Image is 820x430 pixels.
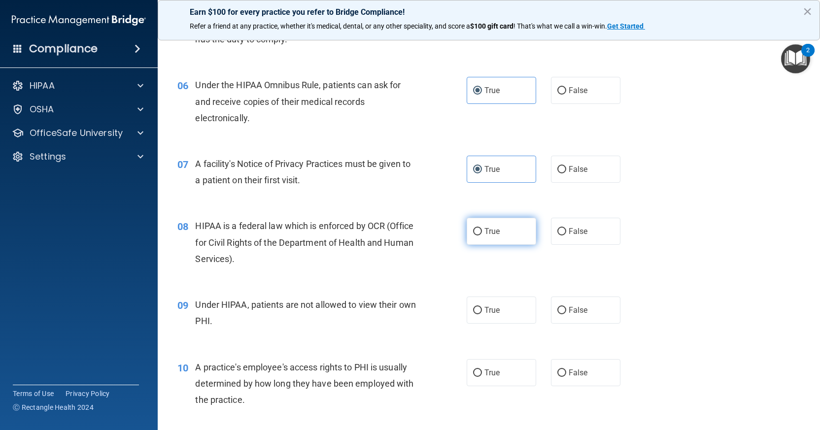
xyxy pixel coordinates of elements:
input: True [473,228,482,235]
a: OSHA [12,103,143,115]
span: A practice's employee's access rights to PHI is usually determined by how long they have been emp... [195,362,413,405]
input: False [557,307,566,314]
input: True [473,369,482,377]
img: PMB logo [12,10,146,30]
span: 10 [177,362,188,374]
span: Refer a friend at any practice, whether it's medical, dental, or any other speciality, and score a [190,22,470,30]
input: True [473,166,482,173]
span: True [484,227,500,236]
span: Under HIPAA, patients are not allowed to view their own PHI. [195,299,416,326]
a: Settings [12,151,143,163]
input: False [557,166,566,173]
p: Earn $100 for every practice you refer to Bridge Compliance! [190,7,788,17]
a: OfficeSafe University [12,127,143,139]
input: True [473,87,482,95]
a: Terms of Use [13,389,54,398]
h4: Compliance [29,42,98,56]
span: True [484,368,500,377]
span: False [569,368,588,377]
div: 2 [806,50,810,63]
span: False [569,227,588,236]
span: False [569,165,588,174]
a: Privacy Policy [66,389,110,398]
button: Close [803,3,812,19]
span: A facility's Notice of Privacy Practices must be given to a patient on their first visit. [195,159,410,185]
a: Get Started [607,22,645,30]
input: False [557,87,566,95]
p: OSHA [30,103,54,115]
span: True [484,165,500,174]
p: HIPAA [30,80,55,92]
span: 09 [177,299,188,311]
span: True [484,305,500,315]
span: Ⓒ Rectangle Health 2024 [13,402,94,412]
span: False [569,305,588,315]
p: Settings [30,151,66,163]
input: False [557,228,566,235]
span: ! That's what we call a win-win. [513,22,607,30]
strong: $100 gift card [470,22,513,30]
input: True [473,307,482,314]
strong: Get Started [607,22,644,30]
span: False [569,86,588,95]
span: 08 [177,221,188,232]
span: 07 [177,159,188,170]
span: Under the HIPAA Omnibus Rule, patients can ask for and receive copies of their medical records el... [195,80,401,123]
span: HIPAA is a federal law which is enforced by OCR (Office for Civil Rights of the Department of Hea... [195,221,413,264]
span: 06 [177,80,188,92]
p: OfficeSafe University [30,127,123,139]
span: True [484,86,500,95]
a: HIPAA [12,80,143,92]
button: Open Resource Center, 2 new notifications [781,44,810,73]
input: False [557,369,566,377]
